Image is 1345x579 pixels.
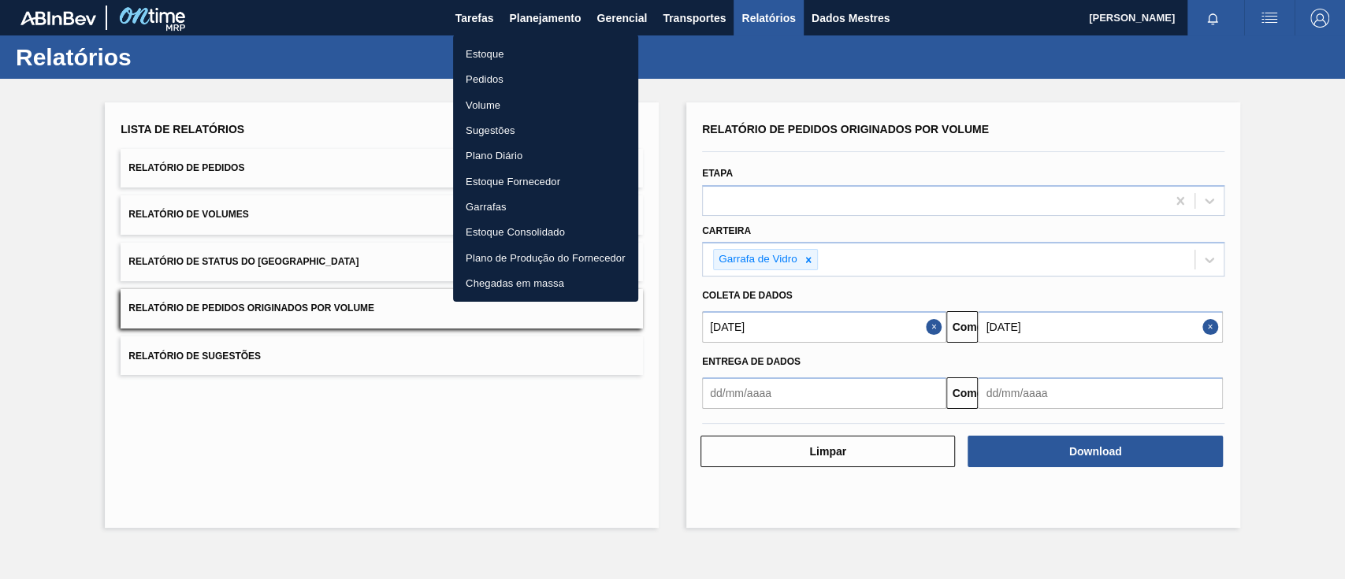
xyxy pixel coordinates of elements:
[466,73,503,85] font: Pedidos
[453,194,638,219] a: Garrafas
[453,41,638,66] a: Estoque
[453,66,638,91] a: Pedidos
[466,277,564,289] font: Chegadas em massa
[453,245,638,270] a: Plano de Produção do Fornecedor
[466,48,504,60] font: Estoque
[466,251,626,263] font: Plano de Produção do Fornecedor
[453,117,638,143] a: Sugestões
[466,201,507,213] font: Garrafas
[466,124,515,136] font: Sugestões
[453,143,638,168] a: Plano Diário
[453,219,638,244] a: Estoque Consolidado
[466,175,560,187] font: Estoque Fornecedor
[466,98,500,110] font: Volume
[453,270,638,295] a: Chegadas em massa
[466,150,522,161] font: Plano Diário
[453,169,638,194] a: Estoque Fornecedor
[453,92,638,117] a: Volume
[466,226,565,238] font: Estoque Consolidado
